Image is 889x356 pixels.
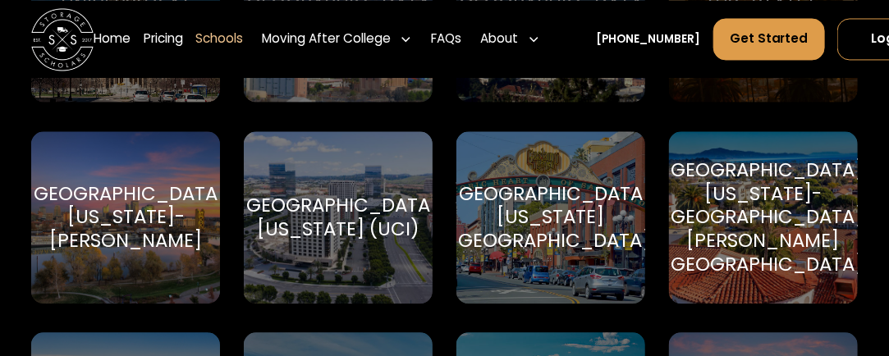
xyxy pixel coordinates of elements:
img: Storage Scholars main logo [31,8,94,71]
a: Go to selected school [669,131,858,304]
a: FAQs [431,17,461,61]
div: [GEOGRAPHIC_DATA][US_STATE] ([GEOGRAPHIC_DATA]) [442,182,659,253]
a: Get Started [713,18,825,61]
a: Schools [195,17,243,61]
a: Home [94,17,131,61]
div: About [480,30,518,48]
a: Go to selected school [456,131,645,304]
div: About [474,17,547,61]
div: [GEOGRAPHIC_DATA][US_STATE]-[GEOGRAPHIC_DATA][PERSON_NAME] ([GEOGRAPHIC_DATA]) [654,158,872,276]
a: [PHONE_NUMBER] [597,31,701,48]
div: Moving After College [255,17,419,61]
a: Pricing [144,17,183,61]
div: [GEOGRAPHIC_DATA][US_STATE]-[PERSON_NAME] [25,182,226,253]
a: Go to selected school [31,131,220,304]
a: Go to selected school [244,131,433,304]
div: [GEOGRAPHIC_DATA][US_STATE] (UCI) [238,194,438,240]
div: Moving After College [262,30,391,48]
